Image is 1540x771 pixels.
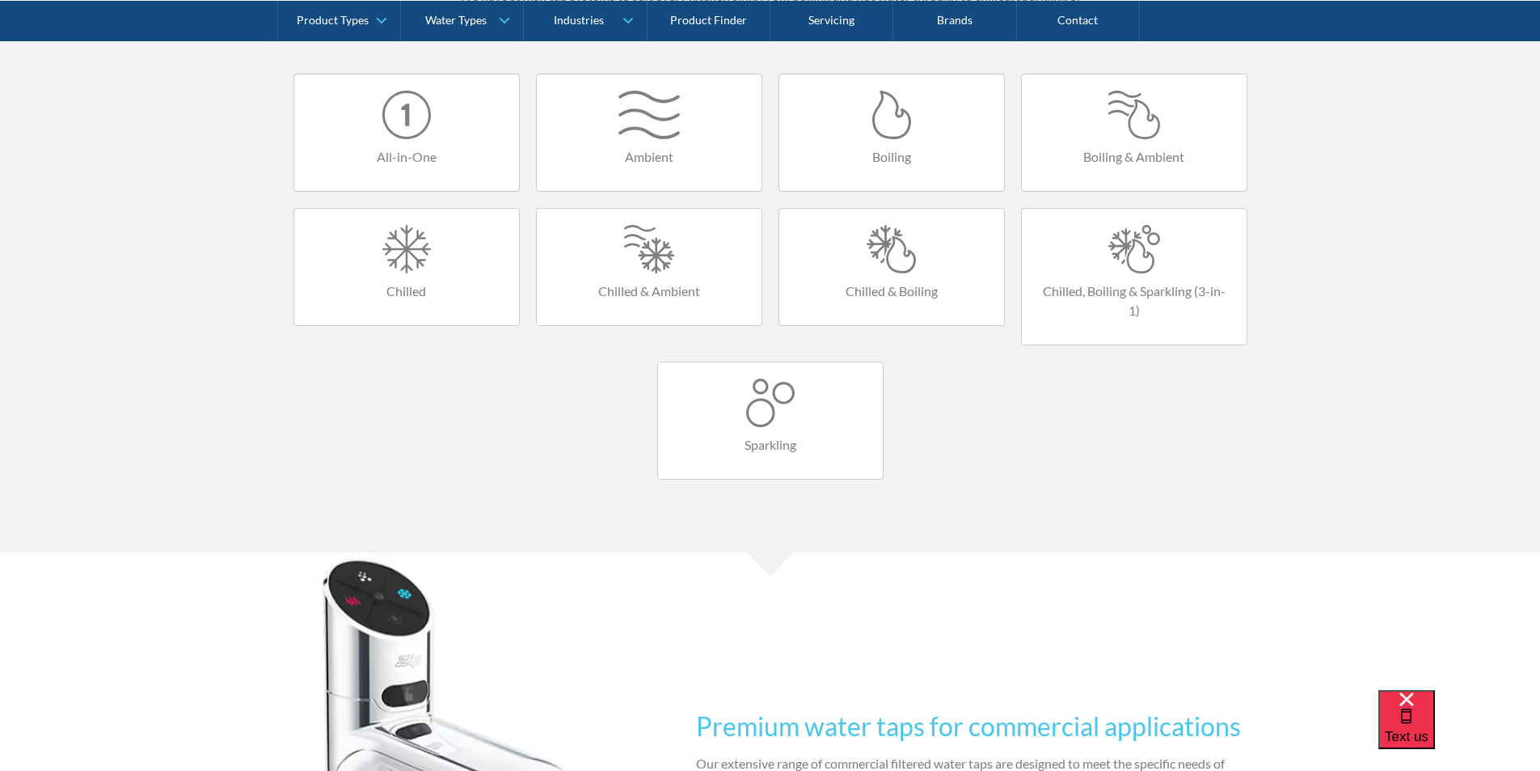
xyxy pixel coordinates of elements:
[293,74,520,192] a: All-in-One
[553,147,745,167] h4: Ambient
[293,208,520,326] a: Chilled
[1021,208,1247,345] a: Chilled, Boiling & Sparkling (3-in-1)
[795,282,988,301] h4: Chilled & Boiling
[657,362,884,480] a: Sparkling
[778,74,1005,192] a: Boiling
[536,74,762,192] a: Ambient
[696,707,1247,746] h2: Premium water taps for commercial applications
[425,13,487,27] div: Water Types
[1021,74,1247,192] a: Boiling & Ambient
[310,147,503,167] h4: All-in-One
[674,435,867,455] h4: Sparkling
[297,13,369,27] div: Product Types
[554,13,604,27] div: Industries
[795,147,988,167] h4: Boiling
[1038,282,1230,320] h4: Chilled, Boiling & Sparkling (3-in-1)
[310,282,503,301] h4: Chilled
[1038,147,1230,167] h4: Boiling & Ambient
[553,282,745,301] h4: Chilled & Ambient
[1378,690,1540,771] iframe: podium webchat widget bubble
[536,208,762,326] a: Chilled & Ambient
[778,208,1005,326] a: Chilled & Boiling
